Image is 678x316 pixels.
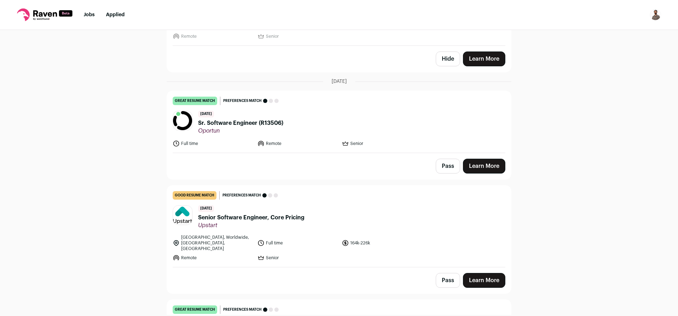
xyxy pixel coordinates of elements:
span: [DATE] [332,78,347,85]
button: Hide [436,51,460,66]
span: Preferences match [223,97,262,104]
div: great resume match [173,97,217,105]
span: Preferences match [223,306,262,313]
a: Learn More [463,159,505,174]
a: Jobs [84,12,95,17]
a: Learn More [463,273,505,288]
img: 10099330-medium_jpg [650,9,661,20]
span: Oportun [198,127,283,134]
span: Senior Software Engineer, Core Pricing [198,213,304,222]
li: Senior [257,33,338,40]
li: Senior [257,254,338,261]
button: Open dropdown [650,9,661,20]
span: [DATE] [198,111,214,117]
a: Learn More [463,51,505,66]
button: Pass [436,159,460,174]
li: Full time [173,140,253,147]
li: Full time [257,235,338,251]
button: Pass [436,273,460,288]
img: b62aa42298112786ee09b448f8424fe8214e8e4b0f39baff56fdf86041132ec2.jpg [173,206,192,225]
a: good resume match Preferences match [DATE] Senior Software Engineer, Core Pricing Upstart [GEOGRA... [167,186,511,267]
span: Sr. Software Engineer (R13506) [198,119,283,127]
li: Remote [173,254,253,261]
li: Remote [257,140,338,147]
span: Upstart [198,222,304,229]
li: Senior [342,140,422,147]
span: Preferences match [222,192,261,199]
li: 164k-226k [342,235,422,251]
li: Remote [173,33,253,40]
div: good resume match [173,191,216,200]
img: c8138309e2a31d442dd1269c3a97adc21b2b81e00271120c4a2486aa2a475300.png [173,111,192,130]
a: Applied [106,12,125,17]
a: great resume match Preferences match [DATE] Sr. Software Engineer (R13506) Oportun Full time Remo... [167,91,511,153]
div: great resume match [173,305,217,314]
span: [DATE] [198,205,214,212]
li: [GEOGRAPHIC_DATA], Worldwide, [GEOGRAPHIC_DATA], [GEOGRAPHIC_DATA] [173,235,253,251]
